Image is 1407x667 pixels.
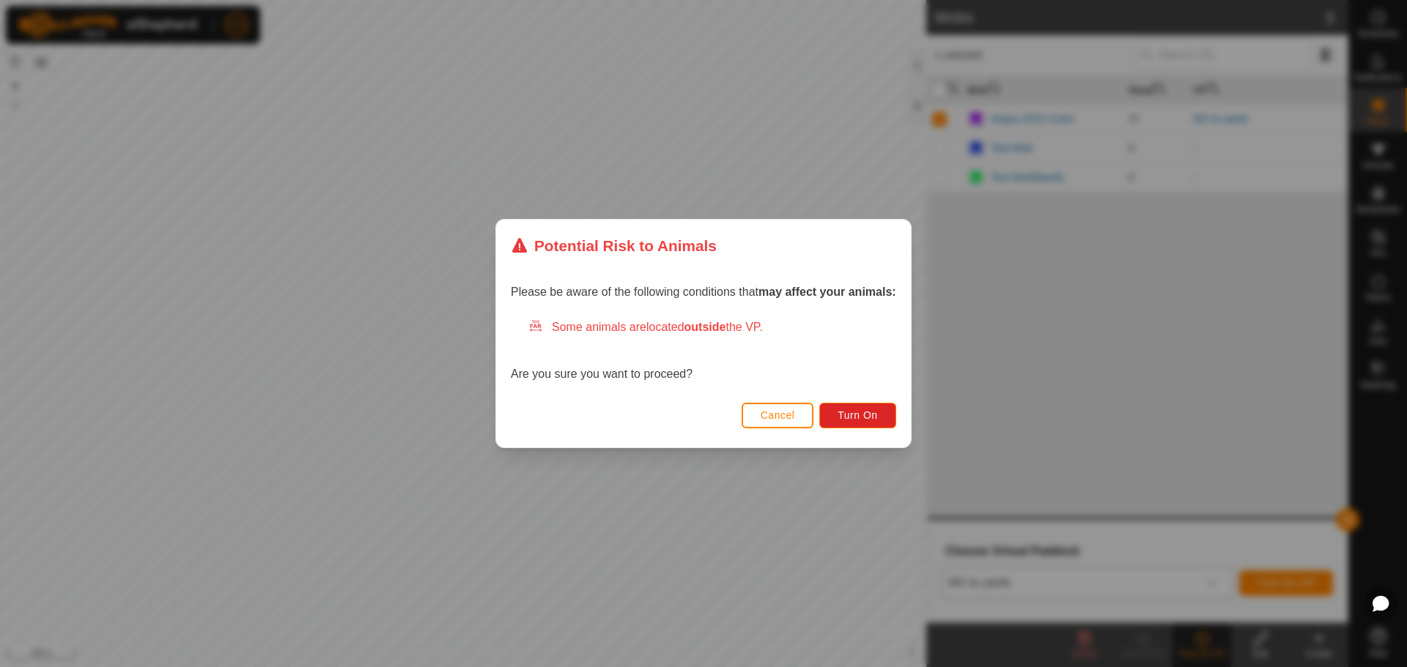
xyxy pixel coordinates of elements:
div: Are you sure you want to proceed? [511,318,896,383]
div: Potential Risk to Animals [511,234,717,257]
button: Turn On [820,403,896,428]
button: Cancel [742,403,814,428]
strong: outside [684,321,726,333]
div: Some animals are [528,318,896,336]
span: located the VP. [646,321,763,333]
span: Turn On [838,409,878,421]
strong: may affect your animals: [758,286,896,298]
span: Cancel [761,409,795,421]
span: Please be aware of the following conditions that [511,286,896,298]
